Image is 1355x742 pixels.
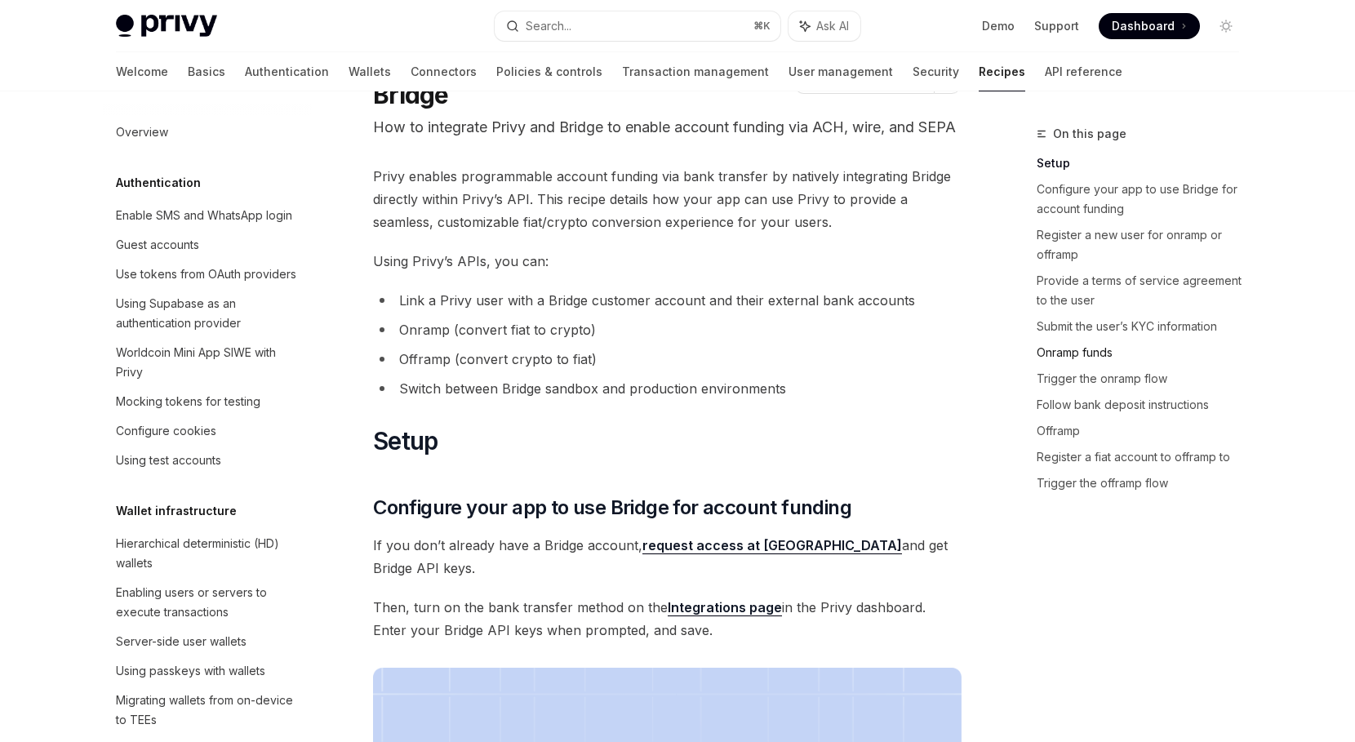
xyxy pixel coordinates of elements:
a: Wallets [349,52,391,91]
span: Then, turn on the bank transfer method on the in the Privy dashboard. Enter your Bridge API keys ... [373,596,962,642]
a: Register a fiat account to offramp to [1037,444,1252,470]
div: Use tokens from OAuth providers [116,264,296,284]
a: Welcome [116,52,168,91]
a: Transaction management [622,52,769,91]
a: Enabling users or servers to execute transactions [103,578,312,627]
a: Provide a terms of service agreement to the user [1037,268,1252,313]
a: Configure your app to use Bridge for account funding [1037,176,1252,222]
a: Trigger the onramp flow [1037,366,1252,392]
div: Mocking tokens for testing [116,392,260,411]
a: User management [789,52,893,91]
p: How to integrate Privy and Bridge to enable account funding via ACH, wire, and SEPA [373,116,962,139]
li: Link a Privy user with a Bridge customer account and their external bank accounts [373,289,962,312]
a: Demo [982,18,1015,34]
a: Onramp funds [1037,340,1252,366]
a: Recipes [979,52,1025,91]
a: Server-side user wallets [103,627,312,656]
a: API reference [1045,52,1122,91]
a: Submit the user’s KYC information [1037,313,1252,340]
h5: Authentication [116,173,201,193]
div: Using test accounts [116,451,221,470]
a: Hierarchical deterministic (HD) wallets [103,529,312,578]
a: Policies & controls [496,52,602,91]
a: Overview [103,118,312,147]
div: Migrating wallets from on-device to TEEs [116,691,302,730]
div: Enabling users or servers to execute transactions [116,583,302,622]
a: Migrating wallets from on-device to TEEs [103,686,312,735]
div: Using passkeys with wallets [116,661,265,681]
a: Follow bank deposit instructions [1037,392,1252,418]
a: Using test accounts [103,446,312,475]
div: Guest accounts [116,235,199,255]
a: Security [913,52,959,91]
a: Configure cookies [103,416,312,446]
a: Support [1034,18,1079,34]
li: Onramp (convert fiat to crypto) [373,318,962,341]
div: Enable SMS and WhatsApp login [116,206,292,225]
a: Setup [1037,150,1252,176]
div: Hierarchical deterministic (HD) wallets [116,534,302,573]
a: Guest accounts [103,230,312,260]
a: Basics [188,52,225,91]
span: If you don’t already have a Bridge account, and get Bridge API keys. [373,534,962,580]
a: Worldcoin Mini App SIWE with Privy [103,338,312,387]
div: Worldcoin Mini App SIWE with Privy [116,343,302,382]
li: Switch between Bridge sandbox and production environments [373,377,962,400]
a: Authentication [245,52,329,91]
button: Ask AI [789,11,860,41]
span: Using Privy’s APIs, you can: [373,250,962,273]
a: Mocking tokens for testing [103,387,312,416]
a: Using passkeys with wallets [103,656,312,686]
span: Privy enables programmable account funding via bank transfer by natively integrating Bridge direc... [373,165,962,233]
div: Using Supabase as an authentication provider [116,294,302,333]
a: Offramp [1037,418,1252,444]
span: Configure your app to use Bridge for account funding [373,495,851,521]
div: Overview [116,122,168,142]
a: request access at [GEOGRAPHIC_DATA] [642,537,902,554]
img: light logo [116,15,217,38]
a: Enable SMS and WhatsApp login [103,201,312,230]
a: Connectors [411,52,477,91]
div: Search... [526,16,571,36]
a: Trigger the offramp flow [1037,470,1252,496]
a: Register a new user for onramp or offramp [1037,222,1252,268]
button: Search...⌘K [495,11,780,41]
button: Toggle dark mode [1213,13,1239,39]
span: Setup [373,426,438,455]
a: Using Supabase as an authentication provider [103,289,312,338]
li: Offramp (convert crypto to fiat) [373,348,962,371]
span: On this page [1053,124,1126,144]
a: Dashboard [1099,13,1200,39]
span: Dashboard [1112,18,1175,34]
div: Server-side user wallets [116,632,247,651]
span: ⌘ K [753,20,771,33]
a: Integrations page [668,599,782,616]
a: Use tokens from OAuth providers [103,260,312,289]
h5: Wallet infrastructure [116,501,237,521]
span: Ask AI [816,18,849,34]
div: Configure cookies [116,421,216,441]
